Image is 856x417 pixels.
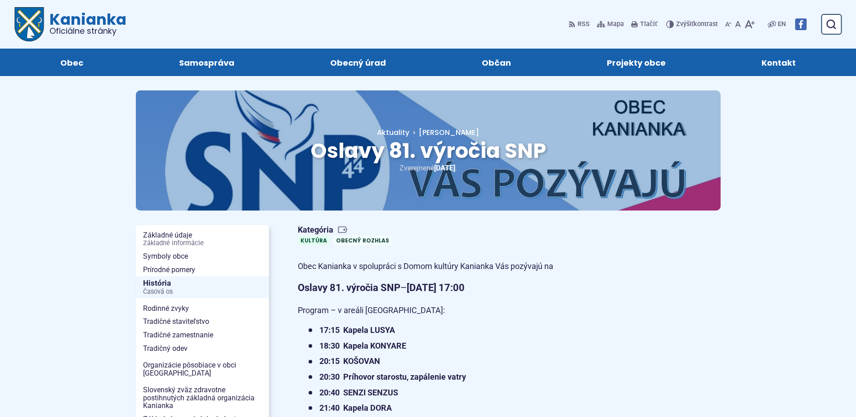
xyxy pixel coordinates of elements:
span: Tlačiť [640,21,657,28]
a: Aktuality [377,127,409,138]
span: Obecný úrad [330,49,386,76]
a: Obecný rozhlas [333,236,392,245]
a: Projekty obce [568,49,704,76]
strong: 17:15 Kapela LUSYA [319,325,395,335]
a: HistóriaČasová os [136,276,269,298]
span: Projekty obce [607,49,666,76]
span: Tradičný odev [143,342,262,355]
span: Kategória [298,225,395,235]
span: Tradičné zamestnanie [143,328,262,342]
span: Obec [60,49,83,76]
a: Symboly obce [136,250,269,263]
p: Program – v areáli [GEOGRAPHIC_DATA]: [298,304,617,318]
strong: 20:15 KOŠOVAN [319,356,380,366]
span: Časová os [143,288,262,296]
p: – [298,279,617,296]
span: Oficiálne stránky [49,27,126,35]
a: Tradičné staviteľstvo [136,315,269,328]
a: Občan [443,49,550,76]
span: Symboly obce [143,250,262,263]
span: Zvýšiť [676,20,694,28]
span: kontrast [676,21,718,28]
span: Slovenský zväz zdravotne postihnutých základná organizácia Kanianka [143,383,262,413]
strong: 18:30 Kapela KONYARE [319,341,406,350]
span: Samospráva [179,49,234,76]
span: EN [778,19,786,30]
a: Organizácie pôsobiace v obci [GEOGRAPHIC_DATA] [136,359,269,380]
a: Slovenský zväz zdravotne postihnutých základná organizácia Kanianka [136,383,269,413]
button: Zmenšiť veľkosť písma [723,15,733,34]
span: Prírodné pomery [143,263,262,277]
span: Základné informácie [143,240,262,247]
span: [DATE] [434,164,455,172]
a: Prírodné pomery [136,263,269,277]
a: Samospráva [140,49,273,76]
img: Prejsť na Facebook stránku [795,18,807,30]
a: RSS [569,15,592,34]
span: História [143,276,262,298]
a: Obecný úrad [291,49,425,76]
button: Zväčšiť veľkosť písma [743,15,757,34]
strong: 21:40 Kapela DORA [319,403,392,413]
button: Tlačiť [629,15,659,34]
p: Zverejnené . [165,162,692,174]
a: Kultúra [298,236,330,245]
button: Nastaviť pôvodnú veľkosť písma [733,15,743,34]
a: Logo Kanianka, prejsť na domovskú stránku. [14,7,126,41]
span: Mapa [607,19,624,30]
a: Mapa [595,15,626,34]
strong: 20:30 Príhovor starostu, zapálenie vatry [319,372,466,381]
strong: Oslavy 81. výročia SNP [298,282,400,293]
a: Základné údajeZákladné informácie [136,229,269,250]
span: Kanianka [44,12,126,35]
span: Organizácie pôsobiace v obci [GEOGRAPHIC_DATA] [143,359,262,380]
a: Tradičný odev [136,342,269,355]
a: EN [776,19,788,30]
span: Tradičné staviteľstvo [143,315,262,328]
p: Obec Kanianka v spolupráci s Domom kultúry Kanianka Vás pozývajú na [298,260,617,274]
a: Rodinné zvyky [136,302,269,315]
span: Občan [482,49,511,76]
span: Základné údaje [143,229,262,250]
a: Tradičné zamestnanie [136,328,269,342]
span: Kontakt [762,49,796,76]
a: Kontakt [722,49,834,76]
strong: 20:40 SENZI SENZUS [319,388,398,397]
span: Oslavy 81. výročia SNP [310,136,546,165]
span: RSS [578,19,590,30]
strong: [DATE] 17:00 [407,282,465,293]
span: Rodinné zvyky [143,302,262,315]
img: Prejsť na domovskú stránku [14,7,44,41]
a: Obec [22,49,122,76]
a: [PERSON_NAME] [409,127,479,138]
button: Zvýšiťkontrast [666,15,720,34]
span: [PERSON_NAME] [419,127,479,138]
